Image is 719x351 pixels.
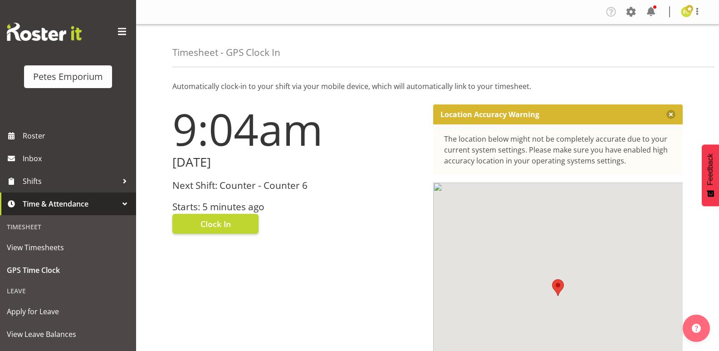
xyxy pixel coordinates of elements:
h2: [DATE] [172,155,422,169]
button: Close message [666,110,675,119]
a: GPS Time Clock [2,259,134,282]
span: Feedback [706,153,714,185]
a: View Leave Balances [2,323,134,346]
h4: Timesheet - GPS Clock In [172,47,280,58]
div: Petes Emporium [33,70,103,84]
img: help-xxl-2.png [692,324,701,333]
h1: 9:04am [172,104,422,153]
span: View Timesheets [7,241,129,254]
button: Feedback - Show survey [702,144,719,206]
p: Location Accuracy Warning [440,110,539,119]
h3: Next Shift: Counter - Counter 6 [172,180,422,191]
button: Clock In [172,214,259,234]
span: View Leave Balances [7,327,129,341]
img: emma-croft7499.jpg [681,6,692,17]
h3: Starts: 5 minutes ago [172,202,422,212]
span: Clock In [201,218,231,230]
span: Inbox [23,152,132,165]
span: Time & Attendance [23,197,118,211]
div: Leave [2,282,134,300]
span: GPS Time Clock [7,263,129,277]
div: Timesheet [2,218,134,236]
img: Rosterit website logo [7,23,82,41]
span: Shifts [23,174,118,188]
div: The location below might not be completely accurate due to your current system settings. Please m... [444,133,672,166]
a: View Timesheets [2,236,134,259]
a: Apply for Leave [2,300,134,323]
span: Apply for Leave [7,305,129,318]
span: Roster [23,129,132,143]
p: Automatically clock-in to your shift via your mobile device, which will automatically link to you... [172,81,683,92]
